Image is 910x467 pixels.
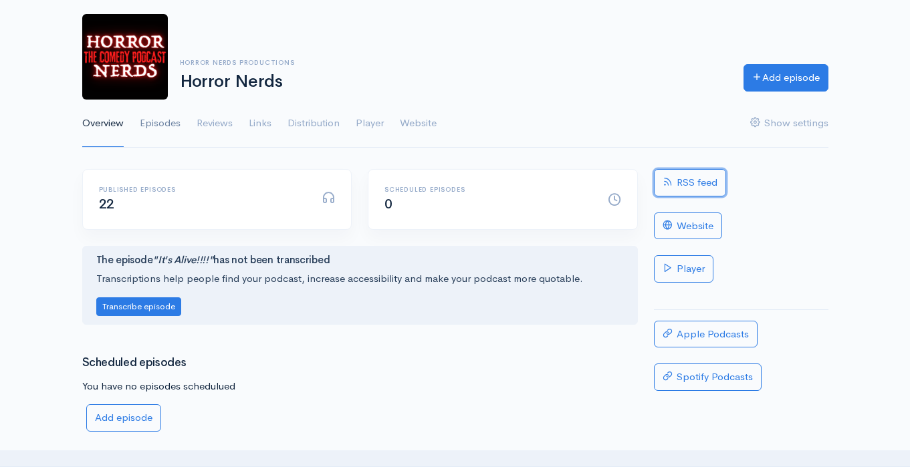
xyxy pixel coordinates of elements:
[744,64,828,92] a: Add episode
[750,100,828,148] a: Show settings
[86,404,161,432] a: Add episode
[82,357,638,369] h3: Scheduled episodes
[197,100,233,148] a: Reviews
[654,363,762,391] a: Spotify Podcasts
[152,253,213,266] i: "It's Alive!!!!"
[96,271,624,287] p: Transcriptions help people find your podcast, increase accessibility and make your podcast more q...
[82,379,638,394] p: You have no episodes schedulued
[356,100,384,148] a: Player
[654,255,713,283] a: Player
[96,297,181,317] button: Transcribe episode
[654,321,758,348] a: Apple Podcasts
[400,100,437,148] a: Website
[96,255,624,266] h4: The episode has not been transcribed
[384,186,592,193] h6: Scheduled episodes
[654,212,722,240] a: Website
[180,72,727,92] h1: Horror Nerds
[384,196,392,212] span: 0
[96,299,181,312] a: Transcribe episode
[82,100,124,148] a: Overview
[288,100,340,148] a: Distribution
[99,186,306,193] h6: Published episodes
[180,59,727,66] h6: Horror Nerds Productions
[99,196,114,212] span: 22
[249,100,271,148] a: Links
[654,169,726,196] a: RSS feed
[140,100,181,148] a: Episodes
